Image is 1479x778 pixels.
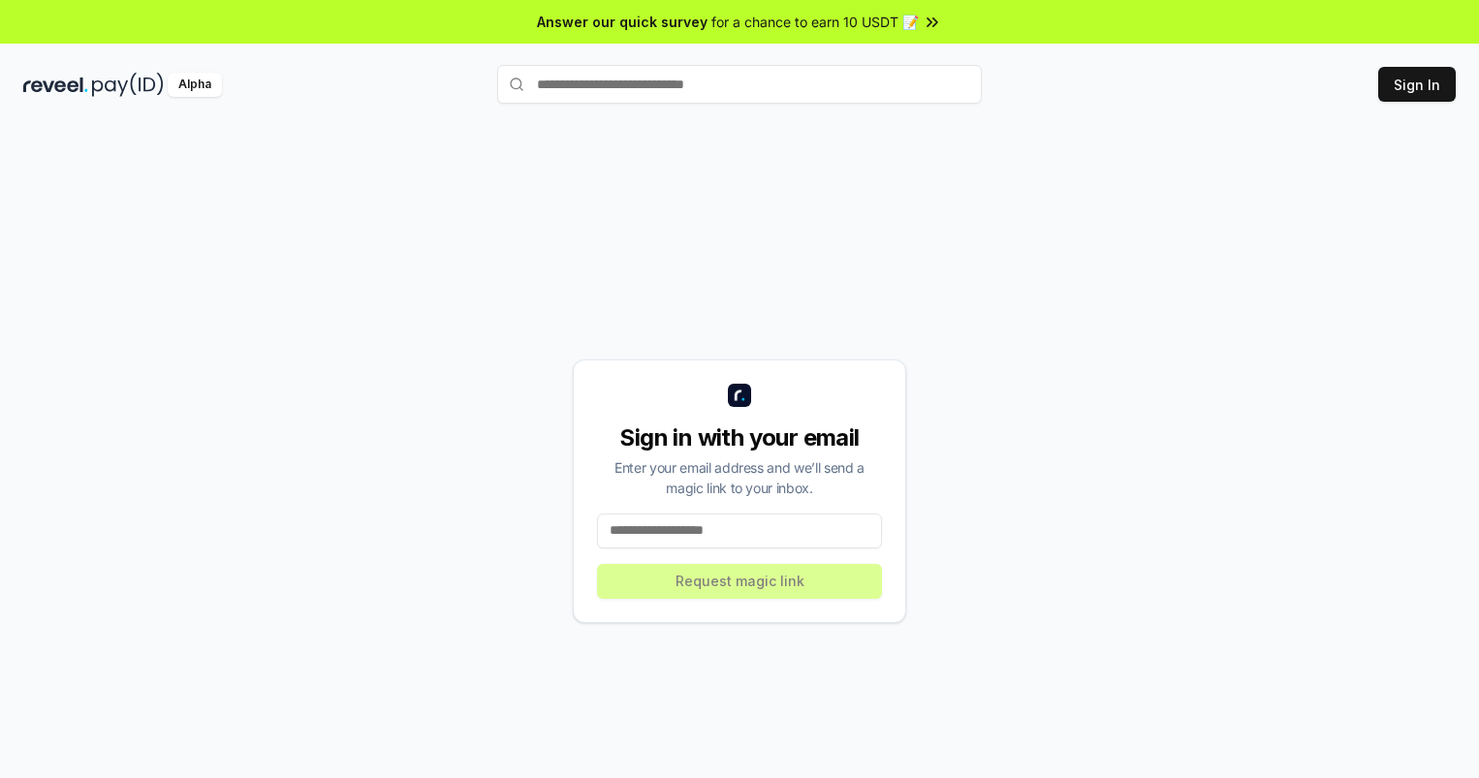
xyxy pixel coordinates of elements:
img: logo_small [728,384,751,407]
div: Sign in with your email [597,422,882,453]
span: for a chance to earn 10 USDT 📝 [711,12,919,32]
img: reveel_dark [23,73,88,97]
img: pay_id [92,73,164,97]
span: Answer our quick survey [537,12,708,32]
div: Enter your email address and we’ll send a magic link to your inbox. [597,457,882,498]
div: Alpha [168,73,222,97]
button: Sign In [1378,67,1456,102]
